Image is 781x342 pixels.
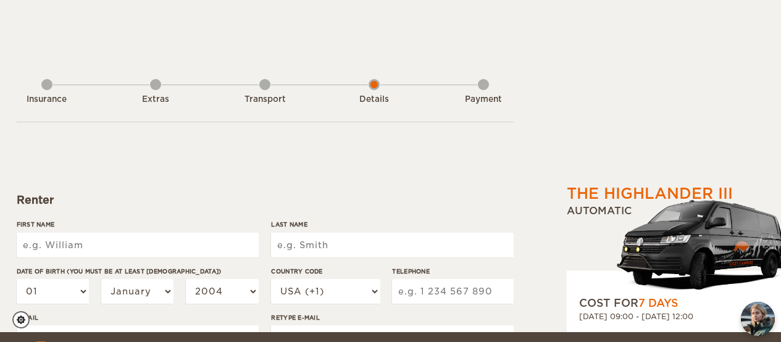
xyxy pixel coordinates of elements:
label: Country Code [271,267,380,276]
div: Payment [449,94,517,106]
a: Cookie settings [12,311,38,328]
div: The Highlander III [567,183,733,204]
div: Insurance [13,94,81,106]
div: [DATE] 09:00 - [DATE] 12:00 [579,311,775,321]
input: e.g. William [17,233,259,257]
span: 7 Days [638,297,678,309]
div: Extras [122,94,190,106]
label: Date of birth (You must be at least [DEMOGRAPHIC_DATA]) [17,267,259,276]
input: e.g. 1 234 567 890 [392,279,513,304]
div: Transport [231,94,299,106]
label: Last Name [271,220,513,229]
div: Renter [17,193,514,207]
button: chat-button [741,302,775,336]
img: Freyja at Cozy Campers [741,302,775,336]
div: COST FOR [579,296,775,311]
label: E-mail [17,313,259,322]
label: Retype E-mail [271,313,513,322]
label: First Name [17,220,259,229]
input: e.g. Smith [271,233,513,257]
label: Telephone [392,267,513,276]
div: Details [340,94,408,106]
